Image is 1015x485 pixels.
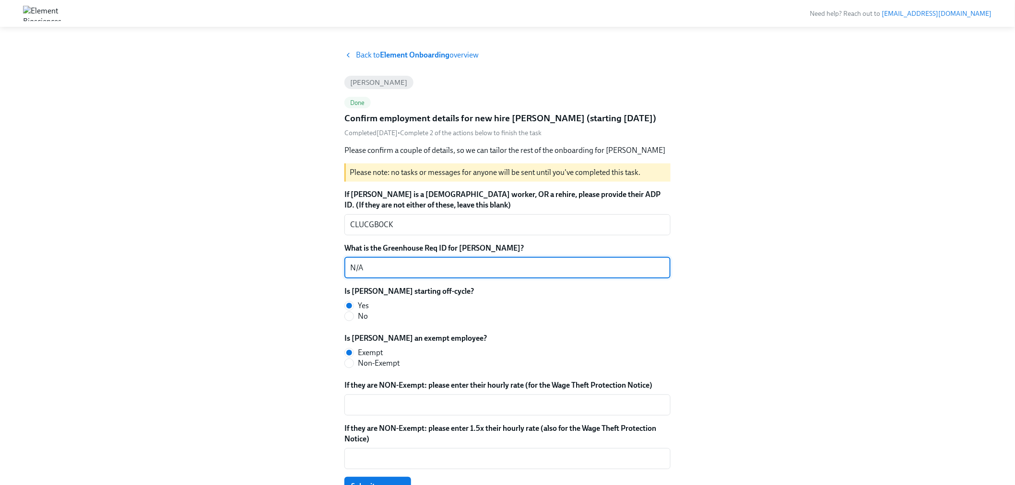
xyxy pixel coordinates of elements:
strong: Element Onboarding [380,50,449,59]
label: If [PERSON_NAME] is a [DEMOGRAPHIC_DATA] worker, OR a rehire, please provide their ADP ID. (If th... [344,189,671,210]
span: Exempt [358,347,383,358]
label: Is [PERSON_NAME] an exempt employee? [344,333,487,344]
label: If they are NON-Exempt: please enter 1.5x their hourly rate (also for the Wage Theft Protection N... [344,423,671,444]
img: Element Biosciences [23,6,61,21]
span: Back to overview [356,50,479,60]
h5: Confirm employment details for new hire [PERSON_NAME] (starting [DATE]) [344,112,656,125]
span: Non-Exempt [358,358,400,369]
span: Yes [358,300,369,311]
div: • Complete 2 of the actions below to finish the task [344,128,542,138]
label: Is [PERSON_NAME] starting off-cycle? [344,286,474,297]
textarea: N/A [350,262,665,274]
p: Please confirm a couple of details, so we can tailor the rest of the onboarding for [PERSON_NAME] [344,145,671,156]
span: Wednesday, September 17th 2025, 2:26 pm [344,129,398,137]
label: What is the Greenhouse Req ID for [PERSON_NAME]? [344,243,671,254]
span: [PERSON_NAME] [344,79,413,86]
label: If they are NON-Exempt: please enter their hourly rate (for the Wage Theft Protection Notice) [344,380,671,391]
a: [EMAIL_ADDRESS][DOMAIN_NAME] [882,10,992,18]
span: Need help? Reach out to [810,10,992,18]
span: Done [344,99,371,106]
textarea: CLUCGB0CK [350,219,665,231]
p: Please note: no tasks or messages for anyone will be sent until you've completed this task. [350,167,667,178]
span: No [358,311,368,322]
a: Back toElement Onboardingoverview [344,50,671,60]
